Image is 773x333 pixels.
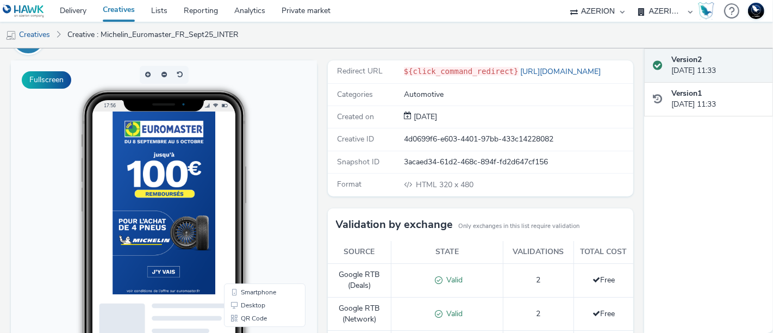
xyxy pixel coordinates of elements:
span: HTML [416,180,439,190]
span: Format [338,179,362,189]
span: Free [593,275,615,285]
span: Categories [338,89,373,100]
img: mobile [5,30,16,41]
a: Creative : Michelin_Euromaster_FR_Sept25_INTER [62,22,244,48]
code: ${click_command_redirect} [404,67,519,76]
li: Smartphone [215,225,292,238]
span: 2 [536,275,540,285]
img: Hawk Academy [698,2,714,20]
strong: Version 2 [671,54,702,65]
div: [DATE] 11:33 [671,54,764,77]
button: Fullscreen [22,71,71,89]
span: Valid [442,309,463,319]
td: Google RTB (Network) [328,297,391,331]
span: [DATE] [412,112,437,122]
td: Google RTB (Deals) [328,263,391,297]
span: Desktop [230,242,254,248]
th: Validations [503,241,573,263]
div: Creation 19 September 2025, 11:33 [412,112,437,122]
a: michelin [73,41,105,51]
th: Source [328,241,391,263]
div: Automotive [404,89,632,100]
span: Smartphone [230,229,265,235]
span: Snapshot ID [338,157,380,167]
span: Redirect URL [338,66,383,76]
th: Total cost [573,241,633,263]
span: Free [593,309,615,319]
li: QR Code [215,251,292,264]
span: Valid [442,275,463,285]
img: undefined Logo [3,4,45,18]
img: Support Hawk [748,3,764,19]
span: 17:56 [93,42,105,48]
small: Only exchanges in this list require validation [459,222,580,231]
strong: Version 1 [671,88,702,98]
span: 2 [536,309,540,319]
span: Created on [338,112,375,122]
div: 3acaed34-61d2-468c-894f-fd2d647cf156 [404,157,632,168]
div: [DATE] 11:33 [671,88,764,110]
span: Creative ID [338,134,375,144]
th: State [391,241,503,263]
span: QR Code [230,255,256,261]
span: 320 x 480 [415,180,473,190]
span: for [61,41,73,51]
div: 4d0699f6-e603-4401-97bb-433c14228082 [404,134,632,145]
a: [URL][DOMAIN_NAME] [519,66,606,77]
h3: Validation by exchange [336,217,453,233]
li: Desktop [215,238,292,251]
a: Hawk Academy [698,2,719,20]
